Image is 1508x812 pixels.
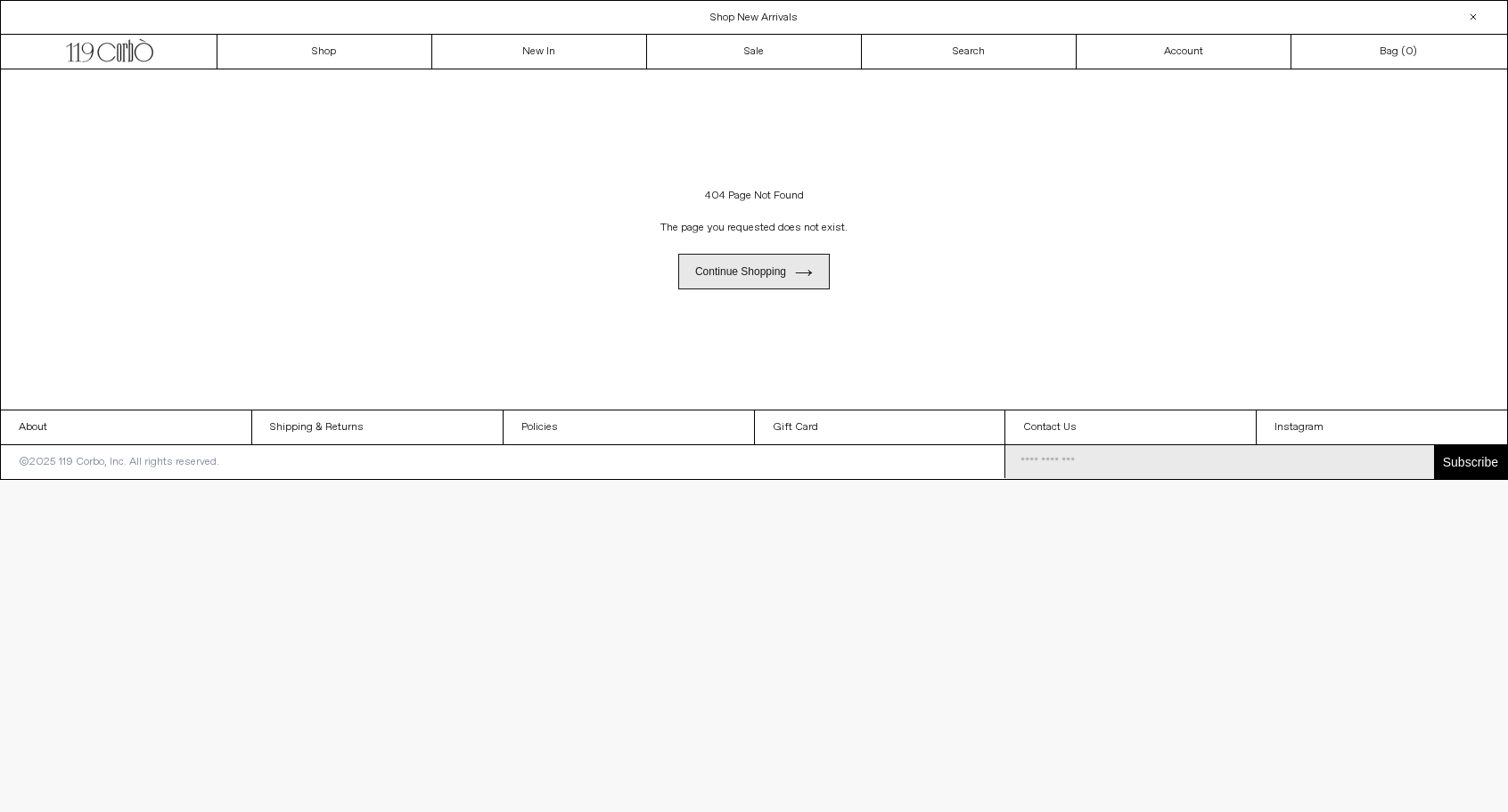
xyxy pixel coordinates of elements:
a: Shop New Arrivals [710,11,798,25]
a: Shipping & Returns [252,410,503,444]
a: Gift Card [755,410,1005,444]
a: Continue shopping [678,254,830,289]
p: ©2025 119 Corbo, Inc. All rights reserved. [1,445,237,479]
a: Shop [217,35,432,69]
h1: 404 Page Not Found [50,181,1458,211]
a: Sale [647,35,862,69]
a: Bag () [1291,35,1506,69]
a: Instagram [1257,410,1507,444]
a: About [1,410,251,444]
input: Email Address [1005,445,1434,479]
span: ) [1406,44,1417,60]
button: Subscribe [1434,445,1507,479]
a: Search [862,35,1077,69]
p: The page you requested does not exist. [50,211,1458,245]
a: Policies [504,410,754,444]
span: 0 [1406,45,1413,59]
a: Account [1077,35,1291,69]
a: Contact Us [1005,410,1256,444]
a: New In [432,35,647,69]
